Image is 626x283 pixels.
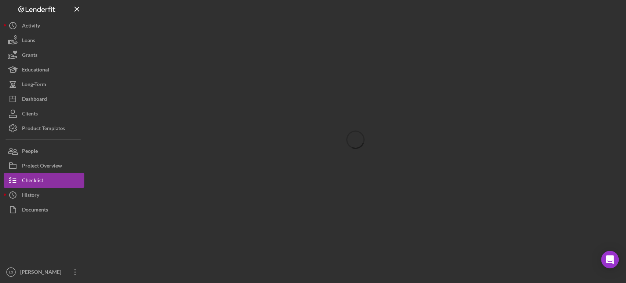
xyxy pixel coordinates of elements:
text: LS [9,270,13,274]
div: History [22,188,39,204]
button: Activity [4,18,84,33]
div: Documents [22,202,48,219]
div: Clients [22,106,38,123]
button: History [4,188,84,202]
button: Clients [4,106,84,121]
div: Dashboard [22,92,47,108]
button: Educational [4,62,84,77]
button: Loans [4,33,84,48]
div: Activity [22,18,40,35]
button: People [4,144,84,158]
div: Grants [22,48,37,64]
div: Long-Term [22,77,46,93]
div: [PERSON_NAME] [18,265,66,281]
button: Documents [4,202,84,217]
button: Product Templates [4,121,84,136]
button: Grants [4,48,84,62]
div: Project Overview [22,158,62,175]
button: Project Overview [4,158,84,173]
button: Dashboard [4,92,84,106]
div: Product Templates [22,121,65,137]
div: Loans [22,33,35,49]
div: People [22,144,38,160]
div: Open Intercom Messenger [601,251,619,268]
button: Checklist [4,173,84,188]
button: LS[PERSON_NAME] [4,265,84,279]
div: Educational [22,62,49,79]
div: Checklist [22,173,43,190]
button: Long-Term [4,77,84,92]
